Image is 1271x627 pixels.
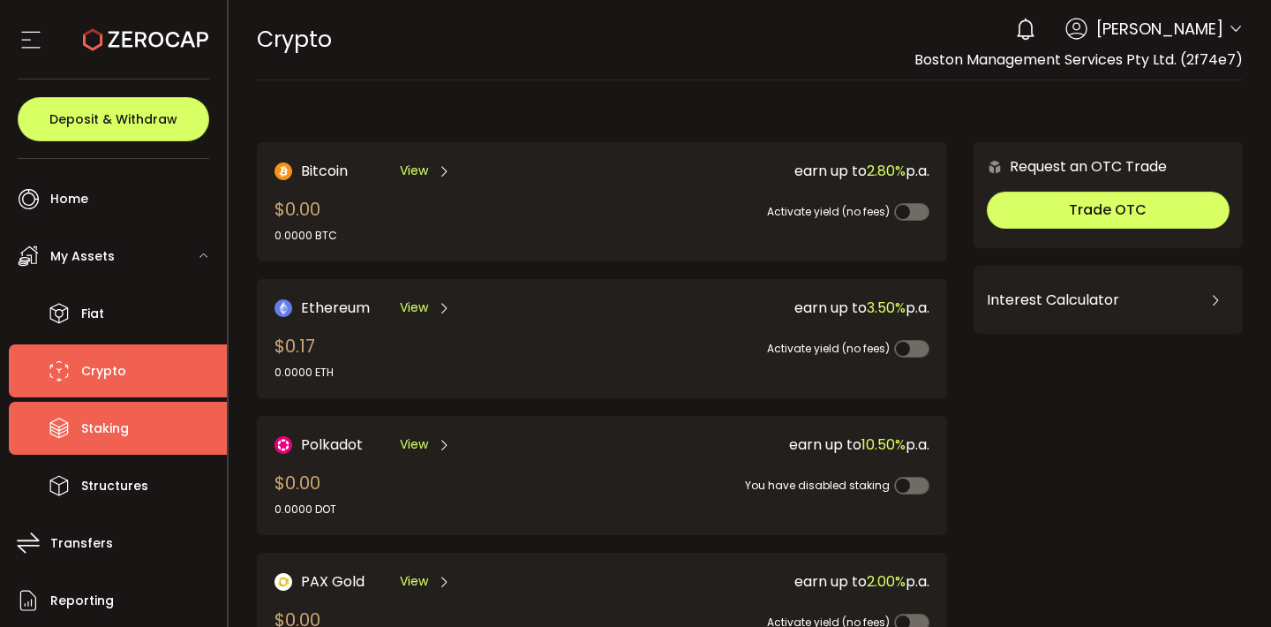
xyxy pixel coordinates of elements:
[605,570,929,593] div: earn up to p.a.
[767,341,890,356] span: Activate yield (no fees)
[49,113,177,125] span: Deposit & Withdraw
[50,186,88,212] span: Home
[275,196,337,244] div: $0.00
[987,279,1230,321] div: Interest Calculator
[301,160,348,182] span: Bitcoin
[1183,542,1271,627] iframe: Chat Widget
[861,434,906,455] span: 10.50%
[81,359,126,384] span: Crypto
[275,299,292,317] img: Ethereum
[987,192,1230,229] button: Trade OTC
[400,298,428,317] span: View
[974,155,1167,178] div: Request an OTC Trade
[400,572,428,591] span: View
[275,436,292,454] img: DOT
[301,297,370,319] span: Ethereum
[50,244,115,269] span: My Assets
[81,473,148,499] span: Structures
[301,434,363,456] span: Polkadot
[767,204,890,219] span: Activate yield (no fees)
[1096,17,1223,41] span: [PERSON_NAME]
[275,333,334,381] div: $0.17
[275,365,334,381] div: 0.0000 ETH
[745,478,890,493] span: You have disabled staking
[81,301,104,327] span: Fiat
[275,228,337,244] div: 0.0000 BTC
[275,162,292,180] img: Bitcoin
[605,160,929,182] div: earn up to p.a.
[81,416,129,442] span: Staking
[275,573,292,591] img: PAX Gold
[50,531,113,556] span: Transfers
[50,588,114,614] span: Reporting
[275,502,336,517] div: 0.0000 DOT
[605,434,929,456] div: earn up to p.a.
[275,470,336,517] div: $0.00
[867,571,906,592] span: 2.00%
[914,49,1243,70] span: Boston Management Services Pty Ltd. (2f74e7)
[257,24,332,55] span: Crypto
[301,570,365,593] span: PAX Gold
[400,435,428,454] span: View
[400,162,428,180] span: View
[18,97,209,141] button: Deposit & Withdraw
[605,297,929,319] div: earn up to p.a.
[867,161,906,181] span: 2.80%
[1069,200,1147,220] span: Trade OTC
[867,298,906,318] span: 3.50%
[987,159,1003,175] img: 6nGpN7MZ9FLuBP83NiajKbTRY4UzlzQtBKtCrLLspmCkSvCZHBKvY3NxgQaT5JnOQREvtQ257bXeeSTueZfAPizblJ+Fe8JwA...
